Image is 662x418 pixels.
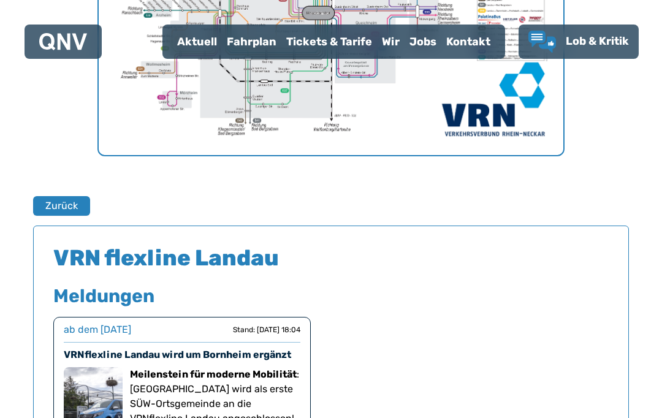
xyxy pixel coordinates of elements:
h5: Meldungen [53,285,609,307]
a: Kontakt [441,26,495,58]
a: Zurück [33,196,82,216]
a: Jobs [405,26,441,58]
button: Zurück [33,196,90,216]
div: ab dem [DATE] [64,322,131,337]
a: QNV Logo [39,29,87,54]
span: Lob & Kritik [566,34,629,48]
a: VRNflexline Landau wird um Bornheim ergänzt [64,349,291,360]
strong: Meilenstein für moderne Mobilität [130,368,297,380]
img: QNV Logo [39,33,87,50]
a: Aktuell [172,26,222,58]
div: Stand: [DATE] 18:04 [233,325,300,335]
a: Lob & Kritik [528,31,629,53]
a: Tickets & Tarife [281,26,377,58]
a: Fahrplan [222,26,281,58]
a: Wir [377,26,405,58]
h4: VRN flexline Landau [53,246,609,270]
